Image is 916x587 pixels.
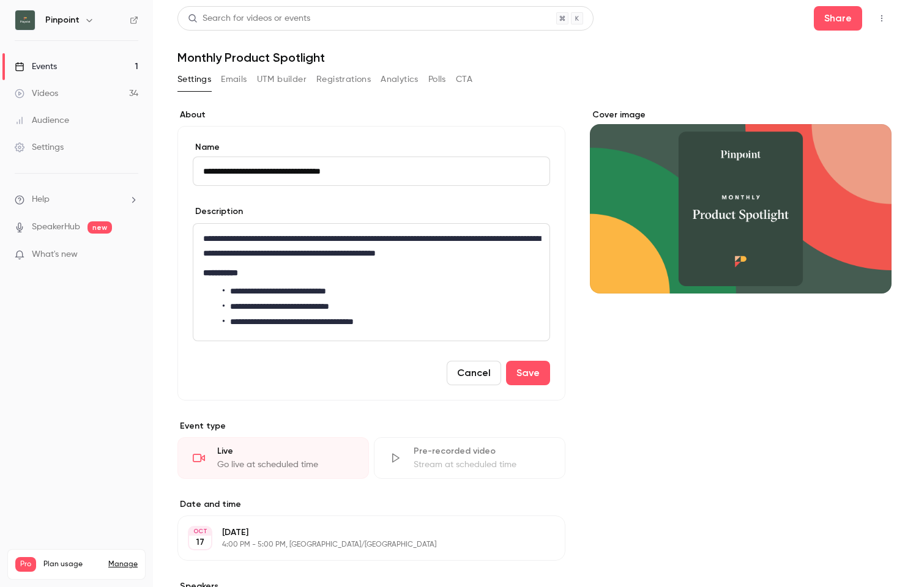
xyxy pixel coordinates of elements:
li: help-dropdown-opener [15,193,138,206]
div: Live [217,445,354,457]
div: Search for videos or events [188,12,310,25]
div: Go live at scheduled time [217,459,354,471]
button: Polls [428,70,446,89]
button: Settings [177,70,211,89]
p: 4:00 PM - 5:00 PM, [GEOGRAPHIC_DATA]/[GEOGRAPHIC_DATA] [222,540,501,550]
div: Settings [15,141,64,153]
button: UTM builder [257,70,307,89]
div: Pre-recorded videoStream at scheduled time [374,437,565,479]
div: Audience [15,114,69,127]
div: OCT [189,527,211,536]
div: Videos [15,87,58,100]
div: editor [193,224,549,341]
div: Stream at scheduled time [414,459,550,471]
label: Name [193,141,550,153]
span: Plan usage [43,559,101,569]
span: What's new [32,248,78,261]
button: Share [814,6,862,31]
h1: Monthly Product Spotlight [177,50,892,65]
button: CTA [456,70,472,89]
h6: Pinpoint [45,14,80,26]
div: LiveGo live at scheduled time [177,437,369,479]
button: Save [506,361,550,385]
span: new [88,221,112,234]
a: Manage [108,559,138,569]
a: SpeakerHub [32,221,80,234]
span: Help [32,193,50,206]
button: Emails [221,70,247,89]
section: description [193,223,550,341]
label: Cover image [590,109,892,121]
div: Pre-recorded video [414,445,550,457]
p: Event type [177,420,565,432]
section: Cover image [590,109,892,293]
div: Events [15,61,57,73]
p: [DATE] [222,526,501,539]
label: Description [193,205,243,218]
button: Cancel [447,361,501,385]
label: About [177,109,565,121]
iframe: Noticeable Trigger [124,249,138,260]
span: Pro [15,557,36,572]
img: Pinpoint [15,10,35,30]
label: Date and time [177,498,565,511]
p: 17 [196,536,204,548]
button: Analytics [381,70,419,89]
button: Registrations [316,70,371,89]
